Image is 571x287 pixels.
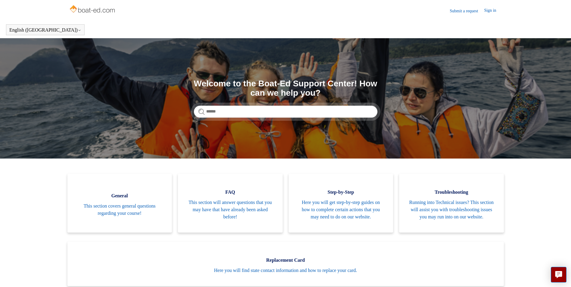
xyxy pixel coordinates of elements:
[551,267,566,282] button: Live chat
[76,267,495,274] span: Here you will find state contact information and how to replace your card.
[408,189,495,196] span: Troubleshooting
[187,199,274,221] span: This section will answer questions that you may have that have already been asked before!
[67,174,172,233] a: General This section covers general questions regarding your course!
[484,7,502,14] a: Sign in
[76,192,163,199] span: General
[67,242,504,286] a: Replacement Card Here you will find state contact information and how to replace your card.
[408,199,495,221] span: Running into Technical issues? This section will assist you with troubleshooting issues you may r...
[76,202,163,217] span: This section covers general questions regarding your course!
[187,189,274,196] span: FAQ
[178,174,283,233] a: FAQ This section will answer questions that you may have that have already been asked before!
[298,199,384,221] span: Here you will get step-by-step guides on how to complete certain actions that you may need to do ...
[298,189,384,196] span: Step-by-Step
[399,174,504,233] a: Troubleshooting Running into Technical issues? This section will assist you with troubleshooting ...
[450,8,484,14] a: Submit a request
[289,174,393,233] a: Step-by-Step Here you will get step-by-step guides on how to complete certain actions that you ma...
[194,106,377,118] input: Search
[194,79,377,98] h1: Welcome to the Boat-Ed Support Center! How can we help you?
[9,27,81,33] button: English ([GEOGRAPHIC_DATA])
[76,257,495,264] span: Replacement Card
[69,4,117,16] img: Boat-Ed Help Center home page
